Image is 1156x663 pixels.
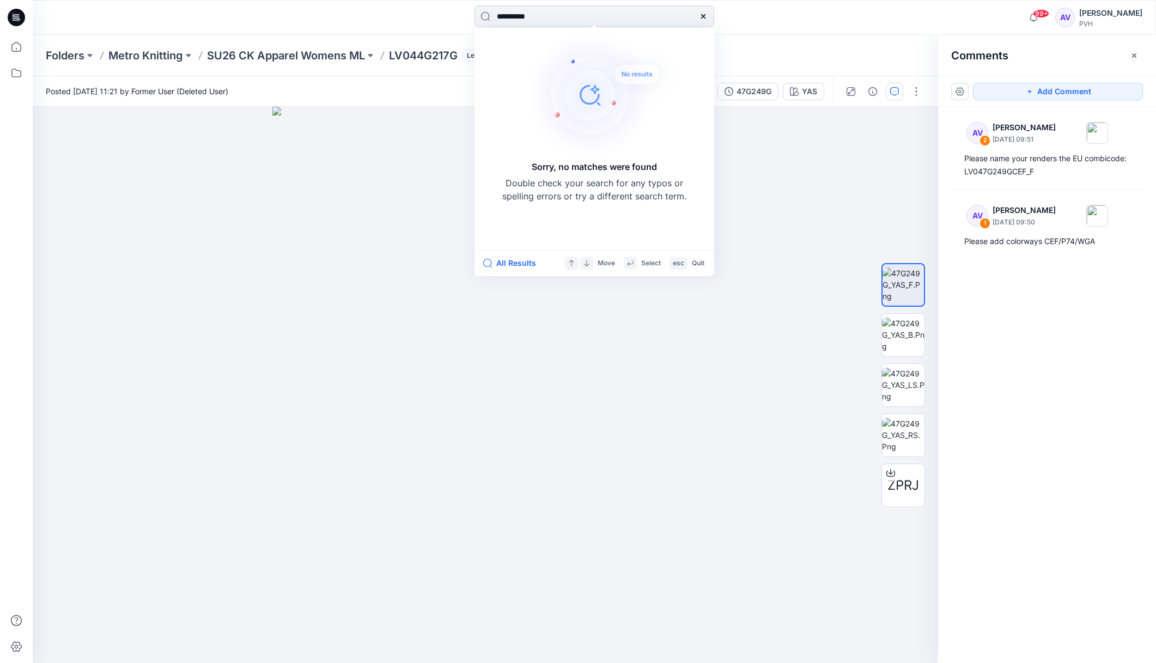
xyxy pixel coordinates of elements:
[527,29,679,160] img: Sorry, no matches were found
[993,134,1056,145] p: [DATE] 09:51
[966,122,988,144] div: AV
[993,204,1056,217] p: [PERSON_NAME]
[951,49,1008,62] h2: Comments
[993,121,1056,134] p: [PERSON_NAME]
[883,267,924,302] img: 47G249G_YAS_F.Png
[389,48,458,63] p: LV044G217G
[737,86,771,98] div: 47G249G
[532,160,657,173] h5: Sorry, no matches were found
[717,83,778,100] button: 47G249G
[458,48,512,63] button: Legacy Style
[979,218,990,229] div: 1
[802,86,817,98] div: YAS
[1079,7,1142,20] div: [PERSON_NAME]
[598,258,615,269] p: Move
[673,258,684,269] p: esc
[207,48,365,63] a: SU26 CK Apparel Womens ML
[864,83,881,100] button: Details
[964,235,1130,248] div: Please add colorways CEF/P74/WGA
[46,86,228,97] span: Posted [DATE] 11:21 by
[882,418,924,452] img: 47G249G_YAS_RS.Png
[993,217,1056,228] p: [DATE] 09:50
[882,368,924,402] img: 47G249G_YAS_LS.Png
[783,83,824,100] button: YAS
[1079,20,1142,28] div: PVH
[966,205,988,227] div: AV
[131,87,228,96] a: Former User (Deleted User)
[46,48,84,63] a: Folders
[1055,8,1075,27] div: AV
[108,48,183,63] a: Metro Knitting
[979,135,990,146] div: 2
[887,476,919,495] span: ZPRJ
[502,177,687,203] p: Double check your search for any typos or spelling errors or try a different search term.
[882,318,924,352] img: 47G249G_YAS_B.Png
[462,49,512,62] span: Legacy Style
[973,83,1143,100] button: Add Comment
[641,258,661,269] p: Select
[483,257,543,270] button: All Results
[1033,9,1049,18] span: 99+
[272,107,699,663] img: eyJhbGciOiJIUzI1NiIsImtpZCI6IjAiLCJzbHQiOiJzZXMiLCJ0eXAiOiJKV1QifQ.eyJkYXRhIjp7InR5cGUiOiJzdG9yYW...
[692,258,704,269] p: Quit
[964,152,1130,178] div: Please name your renders the EU combicode: LV047G249GCEF_F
